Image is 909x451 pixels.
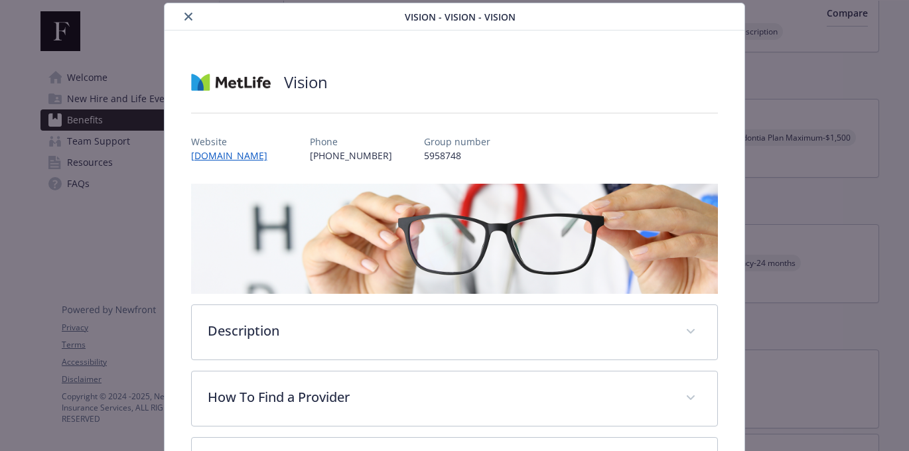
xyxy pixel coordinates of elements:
[208,387,670,407] p: How To Find a Provider
[424,149,490,162] p: 5958748
[310,135,392,149] p: Phone
[284,71,328,94] h2: Vision
[191,149,278,162] a: [DOMAIN_NAME]
[191,135,278,149] p: Website
[208,321,670,341] p: Description
[405,10,516,24] span: Vision - Vision - Vision
[192,305,718,359] div: Description
[191,62,271,102] img: Metlife Inc
[424,135,490,149] p: Group number
[192,371,718,426] div: How To Find a Provider
[310,149,392,162] p: [PHONE_NUMBER]
[191,184,719,294] img: banner
[180,9,196,25] button: close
